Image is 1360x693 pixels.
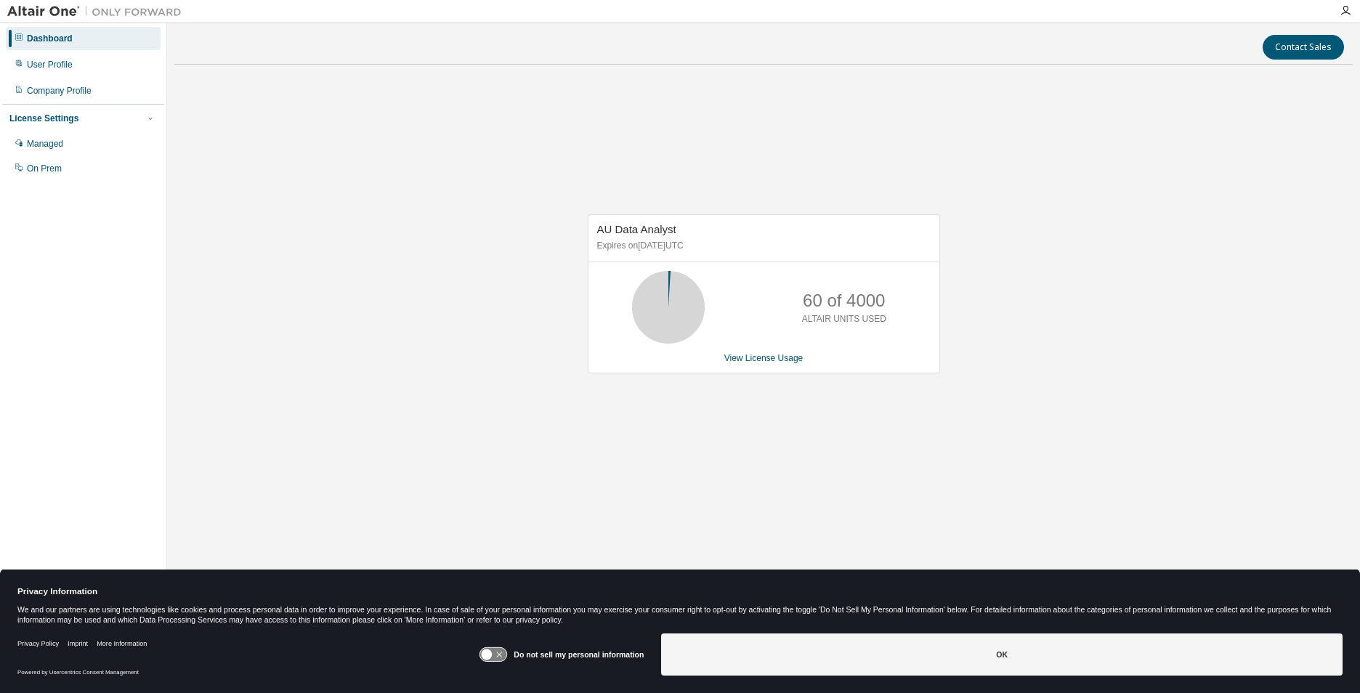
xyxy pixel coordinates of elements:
[27,33,73,44] div: Dashboard
[803,288,885,313] p: 60 of 4000
[27,163,62,174] div: On Prem
[802,313,886,325] p: ALTAIR UNITS USED
[597,223,676,235] span: AU Data Analyst
[597,240,927,252] p: Expires on [DATE] UTC
[9,113,78,124] div: License Settings
[27,59,73,70] div: User Profile
[27,85,92,97] div: Company Profile
[7,4,189,19] img: Altair One
[724,353,804,363] a: View License Usage
[27,138,63,150] div: Managed
[1263,35,1344,60] button: Contact Sales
